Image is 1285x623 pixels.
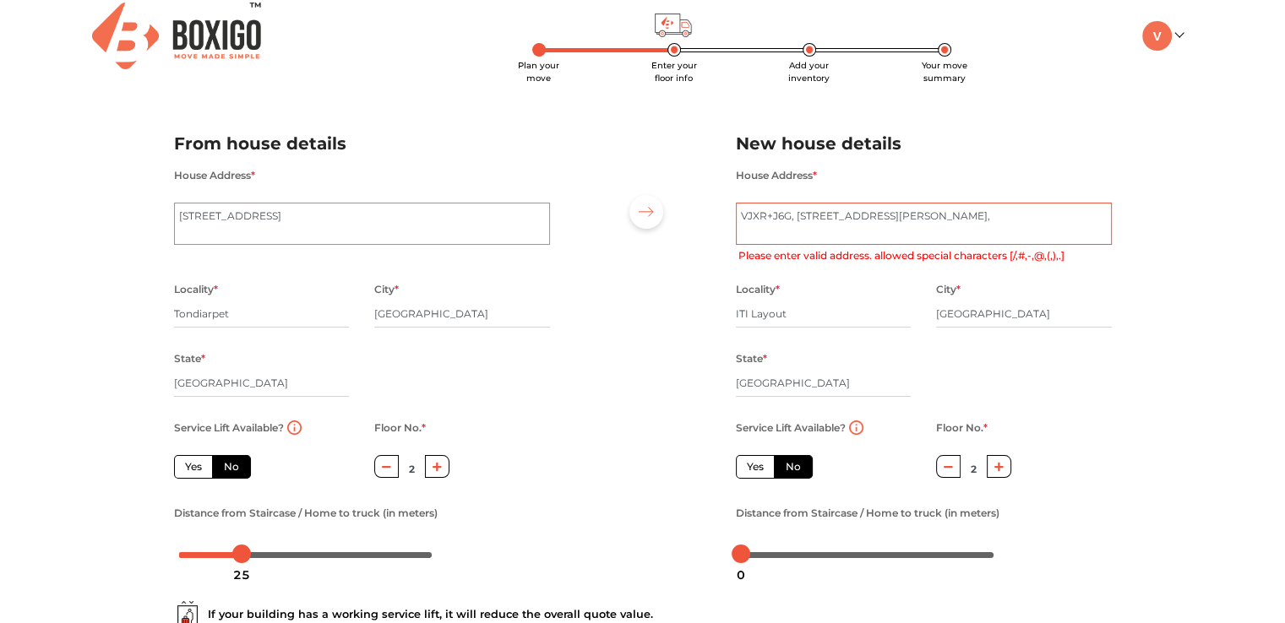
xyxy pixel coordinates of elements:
label: No [774,455,813,479]
label: Please enter valid address. allowed special characters [/,#,-,@,(,),.] [738,248,1064,263]
label: Floor No. [936,417,988,439]
div: 25 [226,561,257,589]
span: Enter your floor info [651,60,697,84]
div: 0 [730,561,752,589]
h2: New house details [736,130,1112,158]
label: Service Lift Available? [736,417,846,439]
span: Add your inventory [788,60,830,84]
label: Floor No. [374,417,426,439]
label: City [374,279,399,301]
label: House Address [174,165,255,187]
label: City [936,279,961,301]
label: House Address [736,165,817,187]
label: No [212,455,251,479]
label: Distance from Staircase / Home to truck (in meters) [736,502,999,524]
span: Your move summary [922,60,967,84]
h2: From house details [174,130,550,158]
label: State [174,348,205,370]
label: Yes [736,455,775,479]
label: State [736,348,767,370]
label: Yes [174,455,213,479]
label: Distance from Staircase / Home to truck (in meters) [174,502,438,524]
label: Service Lift Available? [174,417,284,439]
label: Locality [736,279,780,301]
img: Boxigo [92,3,261,69]
label: Locality [174,279,218,301]
span: Plan your move [518,60,559,84]
textarea: [PERSON_NAME], 7th Sector [736,203,1112,245]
